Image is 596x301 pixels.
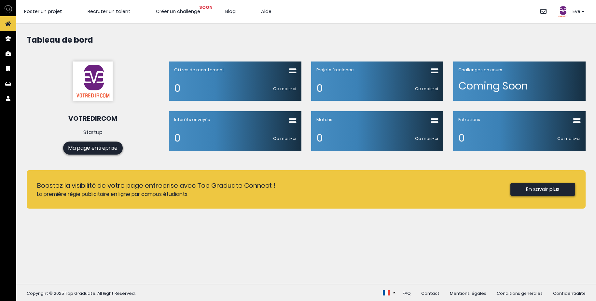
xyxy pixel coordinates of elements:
[458,116,580,125] p: Entretiens
[316,80,323,96] span: 0
[68,114,117,123] h1: VOTREDIRCOM
[311,62,444,101] a: Projets freelance 0 Ce mois-ci
[27,34,586,46] h1: Tableau de bord
[453,111,586,151] a: Entretiens 0 Ce mois-ci
[174,130,181,146] span: 0
[83,129,103,136] span: Startup
[174,67,296,75] p: Offres de recrutement
[415,86,438,96] span: Ce mois-ci
[458,78,528,94] span: Coming Soon
[169,62,301,101] a: Offres de recrutement 0 Ce mois-ci
[311,111,444,151] a: Matchs 0 Ce mois-ci
[556,5,569,18] img: Eve Leporq
[174,80,181,96] span: 0
[73,62,113,101] img: VOTREDIRCOM
[316,130,323,146] span: 0
[225,8,236,15] a: Blog
[450,291,486,296] a: Mentions légales
[37,181,275,190] p: Boostez la visibilité de votre page entreprise avec Top Graduate Connect !
[63,142,123,155] a: Ma page entreprise
[88,8,131,15] a: Recruter un talent
[316,116,438,125] p: Matchs
[458,67,580,73] p: Challenges en cours
[4,5,12,13] img: Top Graduate
[174,116,296,125] p: Intérêts envoyés
[27,290,136,296] span: Copyright © 2025 Top Graduate. All Right Reserved.
[273,135,296,146] span: Ce mois-ci
[573,8,580,15] span: Eve
[156,8,200,15] a: Créer un challenge
[316,67,438,75] p: Projets freelance
[403,291,411,296] a: FAQ
[24,8,62,15] a: Poster un projet
[557,135,580,146] span: Ce mois-ci
[421,291,439,296] a: Contact
[458,130,465,146] span: 0
[510,183,575,196] a: En savoir plus
[37,190,275,198] p: La première régie publicitaire en ligne par campus étudiants.
[553,291,586,296] a: Confidentialité
[415,135,438,146] span: Ce mois-ci
[169,111,301,151] a: Intérêts envoyés 0 Ce mois-ci
[273,86,296,96] span: Ce mois-ci
[261,8,271,15] a: Aide
[497,291,543,296] a: Conditions générales
[199,4,213,10] span: SOON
